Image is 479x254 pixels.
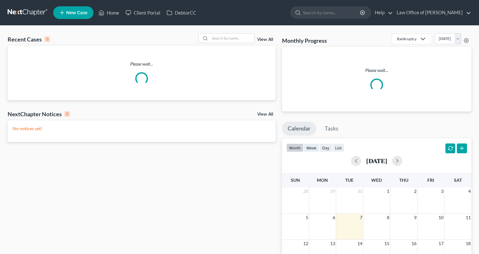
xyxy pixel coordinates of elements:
[66,10,87,15] span: New Case
[357,240,363,247] span: 14
[303,240,309,247] span: 12
[286,143,303,152] button: month
[329,187,336,195] span: 29
[303,187,309,195] span: 28
[210,34,254,43] input: Search by name...
[386,187,390,195] span: 1
[345,177,354,183] span: Tue
[44,36,50,42] div: 0
[332,214,336,221] span: 6
[287,67,466,73] p: Please wait...
[468,187,471,195] span: 4
[465,240,471,247] span: 18
[303,7,361,18] input: Search by name...
[413,187,417,195] span: 2
[399,177,408,183] span: Thu
[438,214,444,221] span: 10
[386,214,390,221] span: 8
[427,177,434,183] span: Fri
[371,177,382,183] span: Wed
[122,7,163,18] a: Client Portal
[257,112,273,117] a: View All
[305,214,309,221] span: 5
[303,143,319,152] button: week
[257,37,273,42] a: View All
[291,177,300,183] span: Sun
[384,240,390,247] span: 15
[465,214,471,221] span: 11
[8,61,276,67] p: Please wait...
[359,214,363,221] span: 7
[95,7,122,18] a: Home
[332,143,344,152] button: list
[8,35,50,43] div: Recent Cases
[329,240,336,247] span: 13
[357,187,363,195] span: 30
[438,240,444,247] span: 17
[393,7,471,18] a: Law Office of [PERSON_NAME]
[411,240,417,247] span: 16
[319,122,344,136] a: Tasks
[440,187,444,195] span: 3
[372,7,393,18] a: Help
[366,157,387,164] h2: [DATE]
[64,111,70,117] div: 0
[13,125,271,132] p: No notices yet!
[163,7,199,18] a: DebtorCC
[317,177,328,183] span: Mon
[282,37,327,44] h3: Monthly Progress
[282,122,316,136] a: Calendar
[454,177,462,183] span: Sat
[8,110,70,118] div: NextChapter Notices
[319,143,332,152] button: day
[397,36,417,41] div: Bankruptcy
[413,214,417,221] span: 9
